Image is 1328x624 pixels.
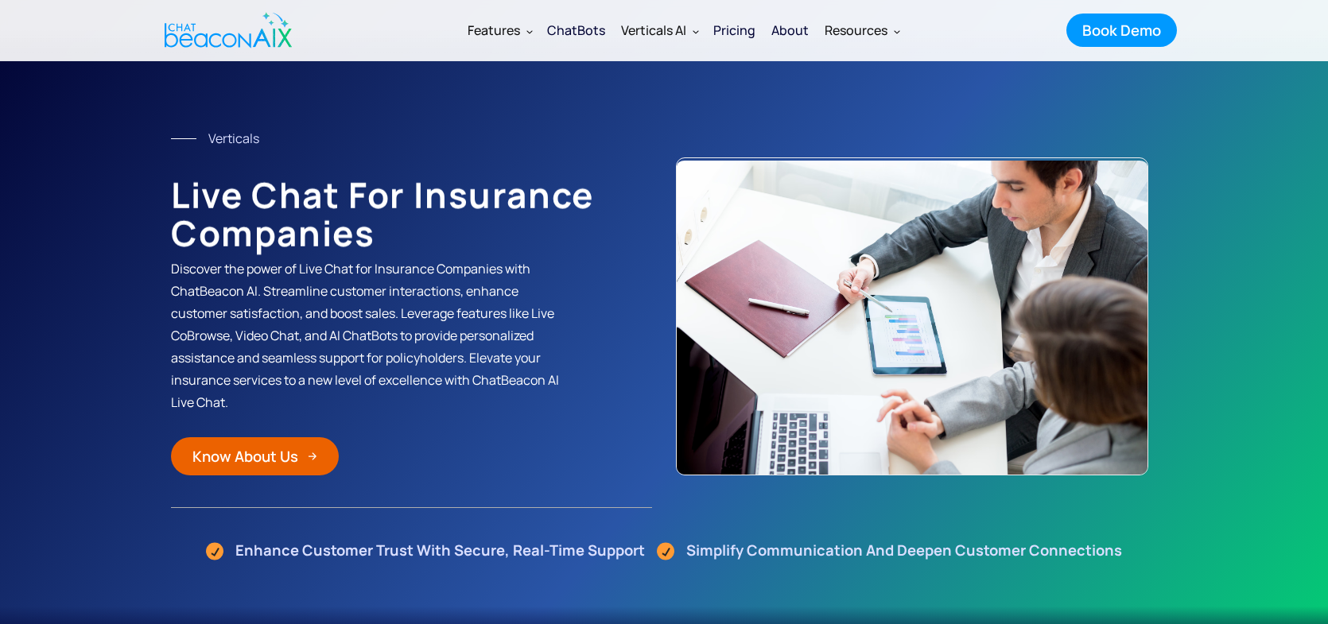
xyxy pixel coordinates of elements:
[171,258,565,413] p: Discover the power of Live Chat for Insurance Companies with ChatBeacon AI. Streamline customer i...
[171,437,339,475] a: Know About Us
[468,19,520,41] div: Features
[539,10,613,51] a: ChatBots
[206,540,223,560] img: Check Icon Orange
[771,19,809,41] div: About
[151,2,301,58] a: home
[547,19,605,41] div: ChatBots
[235,540,645,560] strong: Enhance Customer Trust with Secure, Real-Time Support
[686,540,1122,560] strong: Simplify Communication and Deepen Customer Connections
[171,176,652,252] h1: Live Chat for Insurance Companies
[1066,14,1177,47] a: Book Demo
[763,10,817,51] a: About
[621,19,686,41] div: Verticals AI
[171,138,196,139] img: Line
[817,11,907,49] div: Resources
[894,28,900,34] img: Dropdown
[693,28,699,34] img: Dropdown
[192,446,298,467] div: Know About Us
[460,11,539,49] div: Features
[713,19,755,41] div: Pricing
[657,540,674,560] img: Check Icon Orange
[705,10,763,51] a: Pricing
[613,11,705,49] div: Verticals AI
[208,127,259,149] div: Verticals
[308,452,317,461] img: Arrow
[825,19,887,41] div: Resources
[526,28,533,34] img: Dropdown
[1082,20,1161,41] div: Book Demo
